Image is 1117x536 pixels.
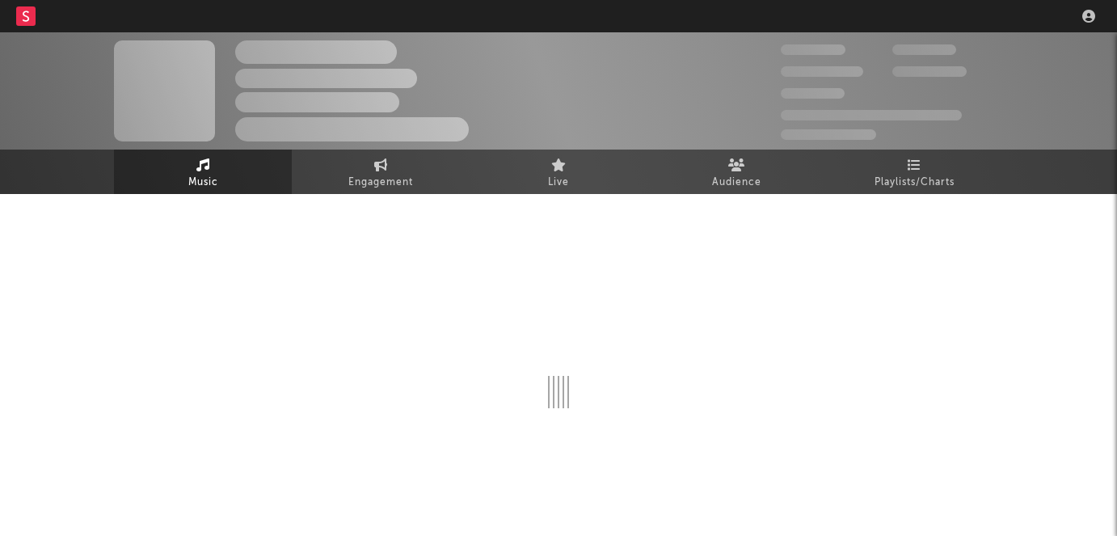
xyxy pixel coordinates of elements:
[647,150,825,194] a: Audience
[892,66,967,77] span: 1,000,000
[292,150,470,194] a: Engagement
[712,173,761,192] span: Audience
[548,173,569,192] span: Live
[114,150,292,194] a: Music
[875,173,955,192] span: Playlists/Charts
[892,44,956,55] span: 100,000
[781,88,845,99] span: 100,000
[470,150,647,194] a: Live
[188,173,218,192] span: Music
[781,44,845,55] span: 300,000
[781,129,876,140] span: Jump Score: 85.0
[348,173,413,192] span: Engagement
[781,66,863,77] span: 50,000,000
[781,110,962,120] span: 50,000,000 Monthly Listeners
[825,150,1003,194] a: Playlists/Charts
